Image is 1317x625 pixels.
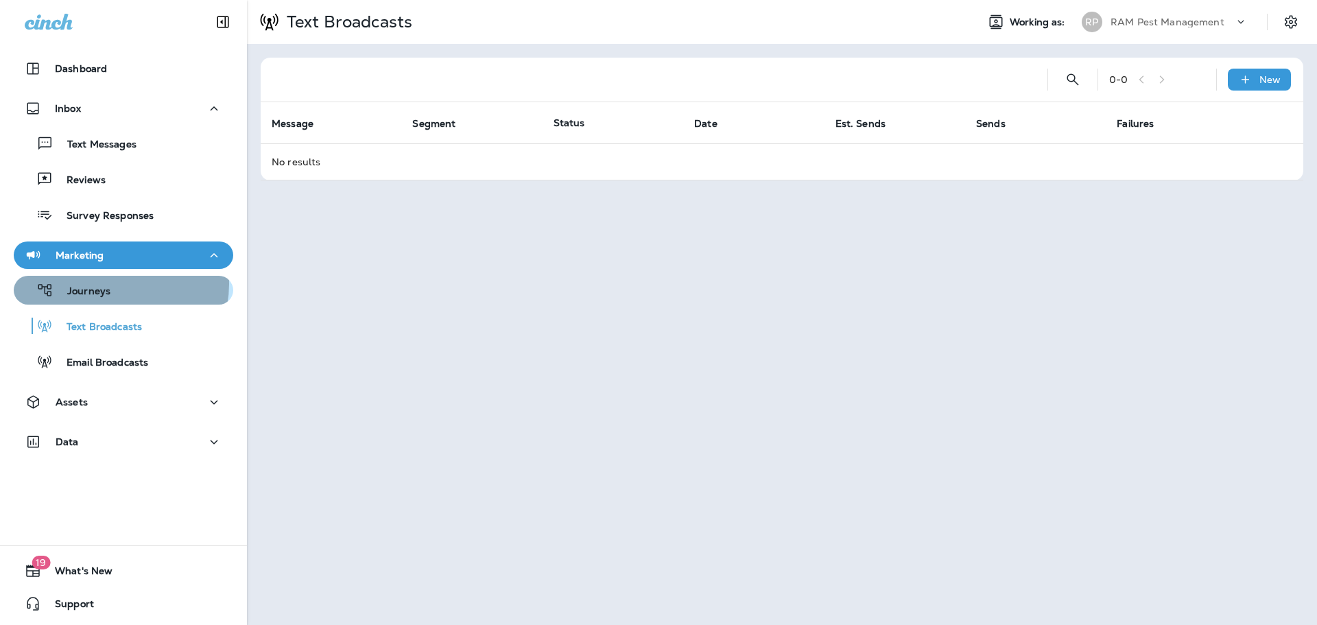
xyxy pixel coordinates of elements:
p: Text Messages [54,139,137,152]
span: Segment [412,117,473,130]
p: Data [56,436,79,447]
p: Assets [56,397,88,408]
p: Text Broadcasts [53,321,142,334]
div: 0 - 0 [1109,74,1128,85]
button: Survey Responses [14,200,233,229]
p: Survey Responses [53,210,154,223]
button: Marketing [14,241,233,269]
td: No results [261,143,1303,180]
span: Message [272,117,331,130]
button: Email Broadcasts [14,347,233,376]
span: What's New [41,565,112,582]
p: Email Broadcasts [53,357,148,370]
span: Est. Sends [835,117,903,130]
button: 19What's New [14,557,233,585]
span: Failures [1117,117,1172,130]
span: Segment [412,118,455,130]
span: Sends [976,117,1023,130]
span: Working as: [1010,16,1068,28]
span: Date [694,117,735,130]
span: Support [41,598,94,615]
span: Failures [1117,118,1154,130]
p: Journeys [54,285,110,298]
div: RP [1082,12,1102,32]
button: Data [14,428,233,456]
span: Message [272,118,313,130]
button: Assets [14,388,233,416]
span: Status [554,117,585,129]
button: Text Messages [14,129,233,158]
button: Text Broadcasts [14,311,233,340]
button: Settings [1279,10,1303,34]
button: Support [14,590,233,617]
span: 19 [32,556,50,569]
button: Inbox [14,95,233,122]
p: Reviews [53,174,106,187]
p: Text Broadcasts [281,12,412,32]
button: Reviews [14,165,233,193]
button: Dashboard [14,55,233,82]
span: Sends [976,118,1006,130]
span: Date [694,118,717,130]
p: RAM Pest Management [1111,16,1224,27]
button: Collapse Sidebar [204,8,242,36]
button: Journeys [14,276,233,305]
button: Search Text Broadcasts [1059,66,1087,93]
p: New [1259,74,1281,85]
p: Marketing [56,250,104,261]
span: Est. Sends [835,118,886,130]
p: Inbox [55,103,81,114]
p: Dashboard [55,63,107,74]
